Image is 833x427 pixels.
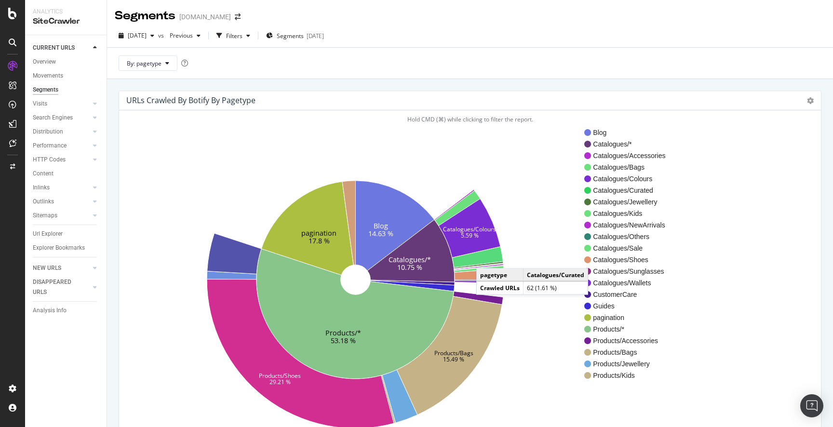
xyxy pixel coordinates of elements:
div: [DOMAIN_NAME] [179,12,231,22]
div: [DATE] [307,32,324,40]
span: Catalogues/Sale [593,243,665,253]
div: Search Engines [33,113,73,123]
div: Distribution [33,127,63,137]
text: Products/Shoes [259,372,301,380]
span: Catalogues/Wallets [593,278,665,288]
a: Distribution [33,127,90,137]
span: Catalogues/Jewellery [593,197,665,207]
span: Blog [593,128,665,137]
text: 53.18 % [331,336,356,345]
text: 10.75 % [397,263,422,272]
div: SiteCrawler [33,16,99,27]
a: HTTP Codes [33,155,90,165]
a: Outlinks [33,197,90,207]
a: Sitemaps [33,211,90,221]
span: Catalogues/Shoes [593,255,665,265]
a: Analysis Info [33,306,100,316]
div: HTTP Codes [33,155,66,165]
text: Products/* [325,328,361,337]
button: [DATE] [115,28,158,43]
text: 5.59 % [461,231,479,240]
span: Catalogues/Curated [593,186,665,195]
button: Previous [166,28,204,43]
div: Outlinks [33,197,54,207]
div: Performance [33,141,67,151]
div: Movements [33,71,63,81]
span: Catalogues/Sunglasses [593,267,665,276]
span: By: pagetype [127,59,161,67]
span: Products/* [593,324,665,334]
div: Visits [33,99,47,109]
a: DISAPPEARED URLS [33,277,90,297]
span: Catalogues/Others [593,232,665,241]
text: pagination [302,228,337,238]
span: Segments [277,32,304,40]
span: Catalogues/NewArrivals [593,220,665,230]
span: Catalogues/Bags [593,162,665,172]
a: Overview [33,57,100,67]
td: pagetype [477,269,524,281]
div: Inlinks [33,183,50,193]
td: Crawled URLs [477,281,524,294]
span: pagination [593,313,665,322]
div: DISAPPEARED URLS [33,277,81,297]
td: 62 (1.61 %) [524,281,588,294]
text: Catalogues/* [389,255,431,264]
a: NEW URLS [33,263,90,273]
a: Movements [33,71,100,81]
span: Guides [593,301,665,311]
text: 29.21 % [269,378,291,386]
span: Products/Accessories [593,336,665,346]
a: Inlinks [33,183,90,193]
span: Products/Jewellery [593,359,665,369]
span: Previous [166,31,193,40]
i: Options [807,97,814,104]
button: By: pagetype [119,55,177,71]
text: 15.49 % [443,355,465,363]
a: Explorer Bookmarks [33,243,100,253]
div: Filters [226,32,242,40]
div: Content [33,169,54,179]
div: NEW URLS [33,263,61,273]
div: Open Intercom Messenger [800,394,823,417]
text: Products/Bags [434,349,473,357]
a: Search Engines [33,113,90,123]
td: Catalogues/Curated [524,269,588,281]
span: Catalogues/Kids [593,209,665,218]
span: Products/Bags [593,347,665,357]
div: Overview [33,57,56,67]
div: Explorer Bookmarks [33,243,85,253]
text: 17.8 % [309,236,330,245]
button: Segments[DATE] [262,28,328,43]
div: Url Explorer [33,229,63,239]
span: Catalogues/Colours [593,174,665,184]
text: Blog [374,221,388,230]
div: Analysis Info [33,306,67,316]
div: Segments [33,85,58,95]
span: vs [158,31,166,40]
span: Catalogues/Accessories [593,151,665,160]
span: CustomerCare [593,290,665,299]
a: Performance [33,141,90,151]
div: Analytics [33,8,99,16]
a: Content [33,169,100,179]
div: arrow-right-arrow-left [235,13,241,20]
text: Catalogues/Colours [443,225,496,233]
div: Sitemaps [33,211,57,221]
a: CURRENT URLS [33,43,90,53]
span: Products/Kids [593,371,665,380]
a: Url Explorer [33,229,100,239]
span: Catalogues/* [593,139,665,149]
a: Segments [33,85,100,95]
text: 14.63 % [368,229,393,238]
div: Segments [115,8,175,24]
h4: URLs Crawled By Botify By pagetype [126,94,255,107]
span: 2025 Sep. 2nd [128,31,147,40]
span: Hold CMD (⌘) while clicking to filter the report. [407,115,533,123]
button: Filters [213,28,254,43]
a: Visits [33,99,90,109]
div: CURRENT URLS [33,43,75,53]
